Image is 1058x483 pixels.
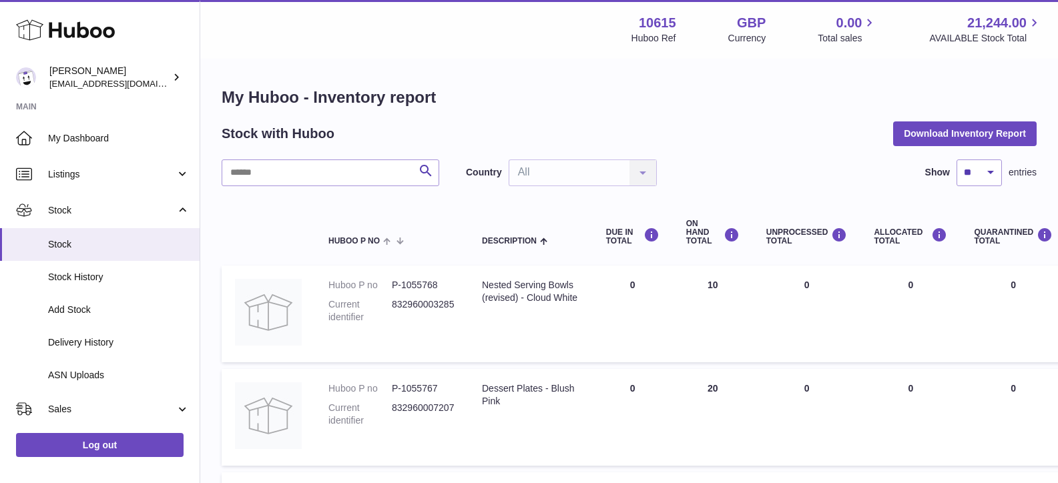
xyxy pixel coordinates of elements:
[1011,383,1016,394] span: 0
[1009,166,1037,179] span: entries
[974,227,1053,246] div: QUARANTINED Total
[753,266,861,362] td: 0
[235,382,302,449] img: product image
[728,32,766,45] div: Currency
[48,271,190,284] span: Stock History
[48,403,176,416] span: Sales
[392,402,455,427] dd: 832960007207
[48,336,190,349] span: Delivery History
[967,14,1027,32] span: 21,244.00
[673,266,753,362] td: 10
[222,87,1037,108] h1: My Huboo - Inventory report
[593,266,673,362] td: 0
[606,227,659,246] div: DUE IN TOTAL
[753,369,861,466] td: 0
[1011,280,1016,290] span: 0
[16,433,184,457] a: Log out
[818,14,877,45] a: 0.00 Total sales
[328,237,380,246] span: Huboo P no
[49,78,196,89] span: [EMAIL_ADDRESS][DOMAIN_NAME]
[16,67,36,87] img: fulfillment@fable.com
[818,32,877,45] span: Total sales
[49,65,170,90] div: [PERSON_NAME]
[48,238,190,251] span: Stock
[328,402,392,427] dt: Current identifier
[686,219,740,246] div: ON HAND Total
[392,382,455,395] dd: P-1055767
[48,204,176,217] span: Stock
[860,369,961,466] td: 0
[929,14,1042,45] a: 21,244.00 AVAILABLE Stock Total
[466,166,502,179] label: Country
[673,369,753,466] td: 20
[48,304,190,316] span: Add Stock
[48,168,176,181] span: Listings
[860,266,961,362] td: 0
[737,14,766,32] strong: GBP
[482,237,537,246] span: Description
[836,14,862,32] span: 0.00
[48,132,190,145] span: My Dashboard
[328,382,392,395] dt: Huboo P no
[631,32,676,45] div: Huboo Ref
[929,32,1042,45] span: AVAILABLE Stock Total
[766,227,848,246] div: UNPROCESSED Total
[392,279,455,292] dd: P-1055768
[482,279,579,304] div: Nested Serving Bowls (revised) - Cloud White
[874,227,947,246] div: ALLOCATED Total
[328,279,392,292] dt: Huboo P no
[48,369,190,382] span: ASN Uploads
[593,369,673,466] td: 0
[639,14,676,32] strong: 10615
[392,298,455,324] dd: 832960003285
[925,166,950,179] label: Show
[328,298,392,324] dt: Current identifier
[222,125,334,143] h2: Stock with Huboo
[235,279,302,346] img: product image
[893,121,1037,145] button: Download Inventory Report
[482,382,579,408] div: Dessert Plates - Blush Pink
